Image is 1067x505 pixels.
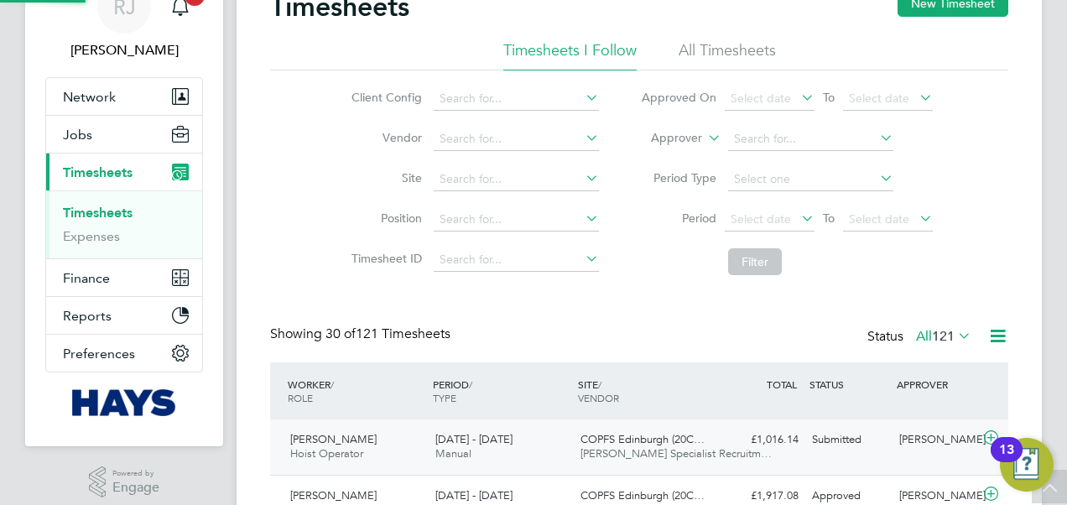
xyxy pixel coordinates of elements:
[598,377,601,391] span: /
[63,308,112,324] span: Reports
[1000,438,1054,492] button: Open Resource Center, 13 new notifications
[580,432,705,446] span: COPFS Edinburgh (20C…
[290,432,377,446] span: [PERSON_NAME]
[46,297,202,334] button: Reports
[731,211,791,226] span: Select date
[434,248,599,272] input: Search for...
[805,426,893,454] div: Submitted
[999,450,1014,471] div: 13
[346,90,422,105] label: Client Config
[435,432,513,446] span: [DATE] - [DATE]
[112,466,159,481] span: Powered by
[893,369,980,399] div: APPROVER
[435,446,471,461] span: Manual
[45,389,203,416] a: Go to home page
[641,211,716,226] label: Period
[331,377,334,391] span: /
[63,127,92,143] span: Jobs
[346,251,422,266] label: Timesheet ID
[469,377,472,391] span: /
[728,128,893,151] input: Search for...
[574,369,719,413] div: SITE
[641,170,716,185] label: Period Type
[728,248,782,275] button: Filter
[867,325,975,349] div: Status
[503,40,637,70] li: Timesheets I Follow
[429,369,574,413] div: PERIOD
[45,40,203,60] span: Reiss Jeffery
[284,369,429,413] div: WORKER
[580,488,705,502] span: COPFS Edinburgh (20C…
[270,325,454,343] div: Showing
[46,154,202,190] button: Timesheets
[818,86,840,108] span: To
[849,211,909,226] span: Select date
[46,190,202,258] div: Timesheets
[434,87,599,111] input: Search for...
[63,89,116,105] span: Network
[718,426,805,454] div: £1,016.14
[72,389,177,416] img: hays-logo-retina.png
[805,369,893,399] div: STATUS
[288,391,313,404] span: ROLE
[346,130,422,145] label: Vendor
[290,446,363,461] span: Hoist Operator
[46,335,202,372] button: Preferences
[434,168,599,191] input: Search for...
[433,391,456,404] span: TYPE
[63,346,135,362] span: Preferences
[325,325,356,342] span: 30 of
[932,328,955,345] span: 121
[916,328,971,345] label: All
[767,377,797,391] span: TOTAL
[290,488,377,502] span: [PERSON_NAME]
[63,164,133,180] span: Timesheets
[346,211,422,226] label: Position
[893,426,980,454] div: [PERSON_NAME]
[641,90,716,105] label: Approved On
[63,228,120,244] a: Expenses
[580,446,772,461] span: [PERSON_NAME] Specialist Recruitm…
[818,207,840,229] span: To
[627,130,702,147] label: Approver
[346,170,422,185] label: Site
[731,91,791,106] span: Select date
[679,40,776,70] li: All Timesheets
[578,391,619,404] span: VENDOR
[46,116,202,153] button: Jobs
[434,128,599,151] input: Search for...
[46,78,202,115] button: Network
[46,259,202,296] button: Finance
[728,168,893,191] input: Select one
[89,466,160,498] a: Powered byEngage
[112,481,159,495] span: Engage
[849,91,909,106] span: Select date
[63,205,133,221] a: Timesheets
[435,488,513,502] span: [DATE] - [DATE]
[325,325,450,342] span: 121 Timesheets
[63,270,110,286] span: Finance
[434,208,599,232] input: Search for...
